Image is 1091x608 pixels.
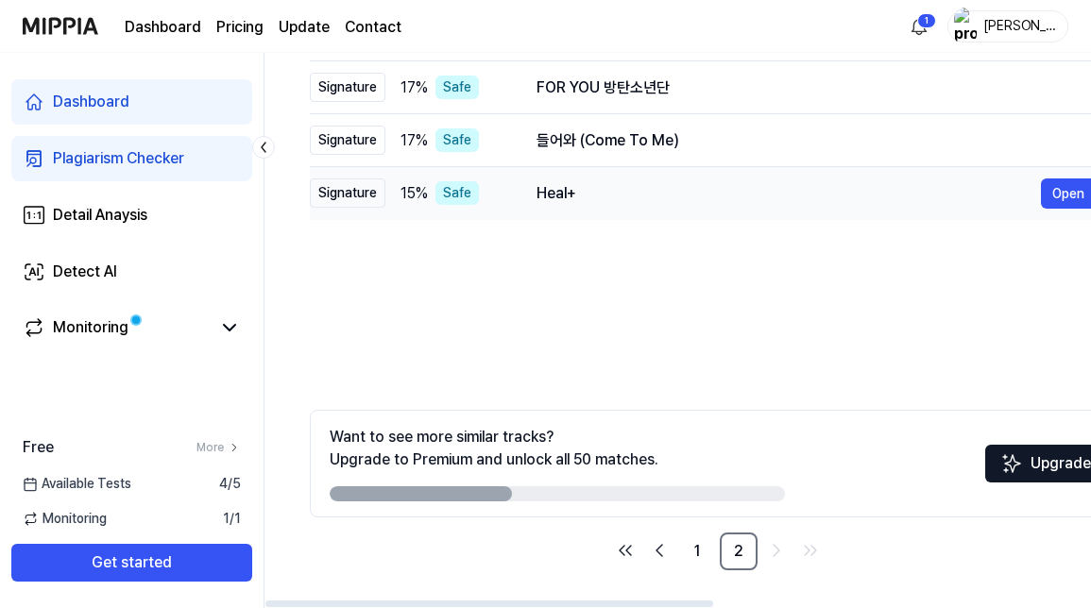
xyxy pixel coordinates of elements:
[11,136,252,181] a: Plagiarism Checker
[537,182,1041,205] div: Heal+
[947,10,1068,42] button: profile[PERSON_NAME]
[310,73,385,102] div: Signature
[23,474,131,494] span: Available Tests
[216,16,264,39] a: Pricing
[720,532,758,570] a: 2
[11,544,252,582] button: Get started
[1000,452,1023,475] img: Sparkles
[11,79,252,125] a: Dashboard
[435,181,479,205] div: Safe
[401,76,428,99] span: 17 %
[904,11,934,42] button: 알림1
[345,16,401,39] a: Contact
[23,509,107,529] span: Monitoring
[11,249,252,295] a: Detect AI
[678,532,716,570] a: 1
[610,535,640,566] a: Go to first page
[917,13,936,28] div: 1
[435,128,479,152] div: Safe
[330,426,658,471] div: Want to see more similar tracks? Upgrade to Premium and unlock all 50 matches.
[23,316,211,339] a: Monitoring
[401,129,428,152] span: 17 %
[795,535,826,566] a: Go to last page
[23,436,54,459] span: Free
[435,76,479,99] div: Safe
[761,535,792,566] a: Go to next page
[310,178,385,208] div: Signature
[53,147,184,170] div: Plagiarism Checker
[908,15,930,38] img: 알림
[279,16,330,39] a: Update
[401,182,428,205] span: 15 %
[196,439,241,456] a: More
[11,193,252,238] a: Detail Anaysis
[53,204,147,227] div: Detail Anaysis
[223,509,241,529] span: 1 / 1
[982,15,1056,36] div: [PERSON_NAME]
[954,8,977,45] img: profile
[219,474,241,494] span: 4 / 5
[310,126,385,155] div: Signature
[125,16,201,39] a: Dashboard
[644,535,674,566] a: Go to previous page
[53,261,117,283] div: Detect AI
[53,316,128,339] div: Monitoring
[53,91,129,113] div: Dashboard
